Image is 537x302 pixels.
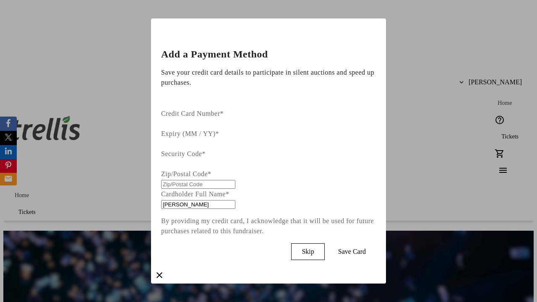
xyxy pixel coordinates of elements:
[161,110,224,117] label: Credit Card Number*
[161,170,211,177] label: Zip/Postal Code*
[161,159,376,169] iframe: Secure CVC input frame
[291,243,324,260] button: Skip
[161,200,235,209] input: Card Holder Name
[161,130,219,137] label: Expiry (MM / YY)*
[302,248,314,255] span: Skip
[161,190,229,198] label: Cardholder Full Name*
[161,68,376,88] p: Save your credit card details to participate in silent auctions and speed up purchases.
[161,180,235,189] input: Zip/Postal Code
[338,248,366,255] span: Save Card
[161,216,376,236] p: By providing my credit card, I acknowledge that it will be used for future purchases related to t...
[328,243,376,260] button: Save Card
[161,150,206,157] label: Security Code*
[161,139,376,149] iframe: Secure expiration date input frame
[161,119,376,129] iframe: Secure card number input frame
[161,49,376,59] h2: Add a Payment Method
[151,267,168,284] button: close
